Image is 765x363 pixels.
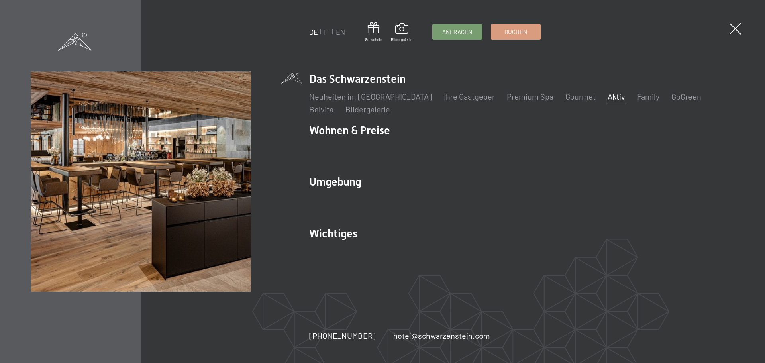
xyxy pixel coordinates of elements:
a: Gourmet [565,92,596,101]
a: Bildergalerie [345,104,390,114]
a: Belvita [309,104,333,114]
a: Buchen [491,24,540,39]
a: EN [336,27,345,36]
a: hotel@schwarzenstein.com [393,330,490,341]
a: IT [324,27,330,36]
span: [PHONE_NUMBER] [309,331,376,340]
a: GoGreen [671,92,701,101]
span: Gutschein [365,37,382,42]
a: Gutschein [365,22,382,42]
a: Anfragen [433,24,482,39]
a: Ihre Gastgeber [444,92,495,101]
a: Bildergalerie [391,23,412,42]
span: Bildergalerie [391,37,412,42]
a: Premium Spa [507,92,553,101]
a: [PHONE_NUMBER] [309,330,376,341]
a: Family [637,92,659,101]
a: Aktiv [608,92,625,101]
a: Neuheiten im [GEOGRAPHIC_DATA] [309,92,432,101]
span: Anfragen [442,28,472,36]
span: Buchen [504,28,527,36]
a: DE [309,27,318,36]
